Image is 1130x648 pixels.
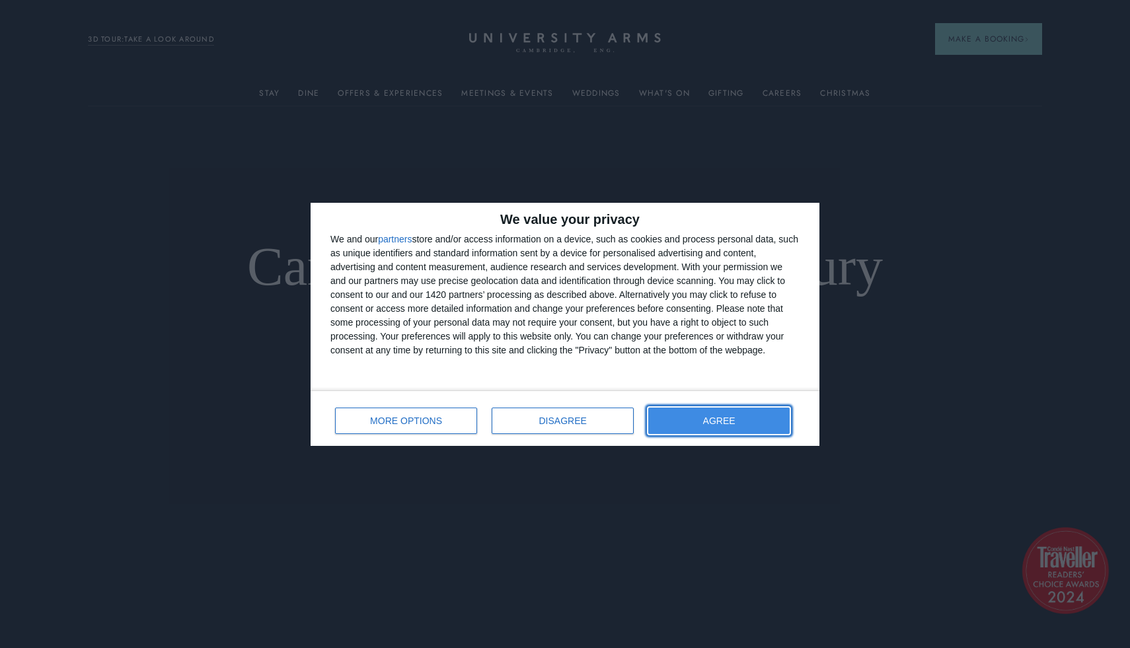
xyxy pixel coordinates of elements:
button: partners [378,234,412,244]
button: AGREE [648,408,790,434]
div: qc-cmp2-ui [311,203,819,446]
div: We and our store and/or access information on a device, such as cookies and process personal data... [330,233,800,357]
span: AGREE [703,416,735,425]
h2: We value your privacy [330,213,800,226]
span: MORE OPTIONS [370,416,442,425]
button: DISAGREE [492,408,634,434]
button: MORE OPTIONS [335,408,477,434]
span: DISAGREE [539,416,587,425]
